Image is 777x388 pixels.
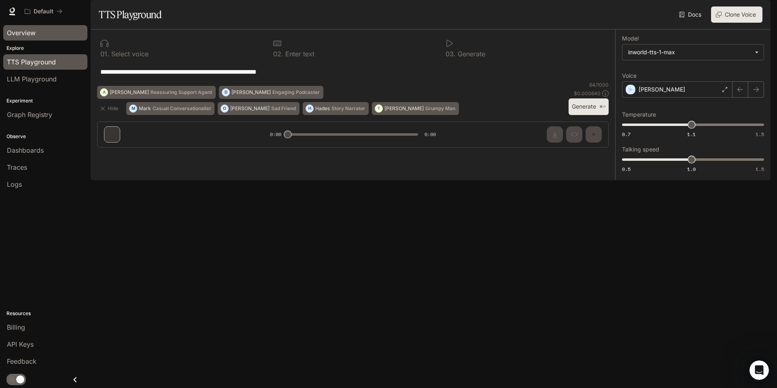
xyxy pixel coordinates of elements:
[306,102,313,115] div: H
[574,90,601,97] p: $ 0.000640
[34,8,53,15] p: Default
[231,90,271,95] p: [PERSON_NAME]
[425,106,455,111] p: Grumpy Man
[110,90,149,95] p: [PERSON_NAME]
[372,102,459,115] button: T[PERSON_NAME]Grumpy Man
[622,73,637,79] p: Voice
[569,98,609,115] button: Generate⌘⏎
[272,90,320,95] p: Engaging Podcaster
[221,102,228,115] div: O
[97,86,216,99] button: A[PERSON_NAME]Reassuring Support Agent
[622,36,639,41] p: Model
[622,112,656,117] p: Temperature
[129,102,137,115] div: M
[622,147,659,152] p: Talking speed
[622,45,764,60] div: inworld-tts-1-max
[384,106,424,111] p: [PERSON_NAME]
[628,48,751,56] div: inworld-tts-1-max
[153,106,211,111] p: Casual Conversationalist
[756,131,764,138] span: 1.5
[687,166,696,173] span: 1.0
[456,51,485,57] p: Generate
[100,86,108,99] div: A
[139,106,151,111] p: Mark
[622,131,631,138] span: 0.7
[589,81,609,88] p: 64 / 1000
[639,85,685,94] p: [PERSON_NAME]
[99,6,161,23] h1: TTS Playground
[687,131,696,138] span: 1.1
[283,51,314,57] p: Enter text
[599,104,605,109] p: ⌘⏎
[677,6,705,23] a: Docs
[21,3,66,19] button: All workspaces
[375,102,382,115] div: T
[622,166,631,173] span: 0.5
[756,166,764,173] span: 1.5
[151,90,212,95] p: Reassuring Support Agent
[97,102,123,115] button: Hide
[331,106,365,111] p: Story Narrator
[109,51,149,57] p: Select voice
[230,106,270,111] p: [PERSON_NAME]
[446,51,456,57] p: 0 3 .
[219,86,323,99] button: D[PERSON_NAME]Engaging Podcaster
[711,6,762,23] button: Clone Voice
[271,106,296,111] p: Sad Friend
[100,51,109,57] p: 0 1 .
[273,51,283,57] p: 0 2 .
[749,360,769,380] iframe: Intercom live chat
[315,106,330,111] p: Hades
[303,102,369,115] button: HHadesStory Narrator
[126,102,214,115] button: MMarkCasual Conversationalist
[218,102,299,115] button: O[PERSON_NAME]Sad Friend
[222,86,229,99] div: D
